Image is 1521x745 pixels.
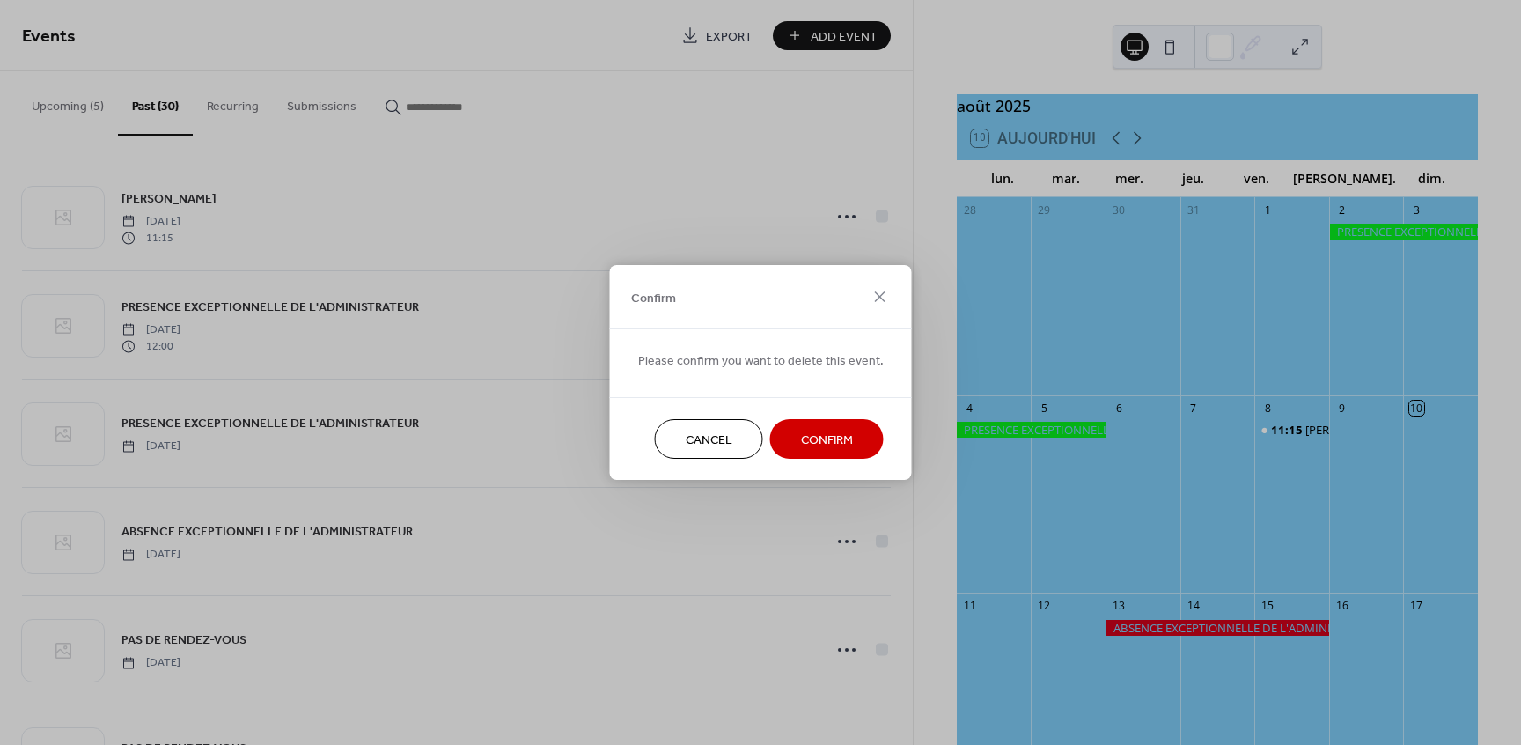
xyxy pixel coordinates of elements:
span: Please confirm you want to delete this event. [638,352,884,371]
button: Confirm [770,419,884,459]
span: Confirm [801,432,853,450]
span: Confirm [631,289,676,307]
button: Cancel [655,419,763,459]
span: Cancel [686,432,732,450]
